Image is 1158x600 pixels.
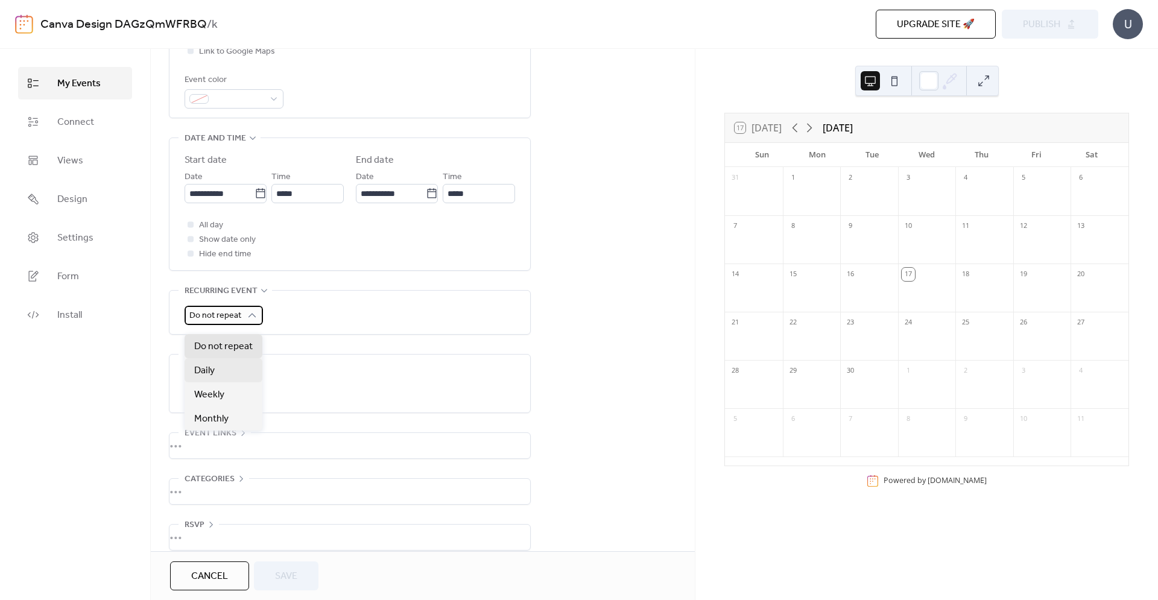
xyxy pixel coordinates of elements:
div: 11 [1074,412,1087,426]
span: Weekly [194,388,224,402]
span: Cancel [191,569,228,584]
div: Thu [954,143,1009,167]
a: Design [18,183,132,215]
div: 3 [902,171,915,185]
div: 10 [902,219,915,233]
div: 15 [786,268,800,281]
a: [DOMAIN_NAME] [928,475,987,485]
div: 20 [1074,268,1087,281]
span: Settings [57,231,93,245]
b: k [212,13,218,36]
a: Connect [18,106,132,138]
div: 21 [729,316,742,329]
a: Form [18,260,132,292]
div: 14 [729,268,742,281]
div: 18 [959,268,972,281]
a: Views [18,144,132,177]
div: 19 [1017,268,1030,281]
span: Date and time [185,131,246,146]
div: 25 [959,316,972,329]
div: 23 [844,316,857,329]
div: 2 [959,364,972,377]
span: Hide end time [199,247,252,262]
span: All day [199,218,223,233]
div: ••• [169,433,530,458]
div: 16 [844,268,857,281]
span: Monthly [194,412,229,426]
button: Upgrade site 🚀 [876,10,996,39]
div: 6 [1074,171,1087,185]
div: 7 [729,219,742,233]
div: 13 [1074,219,1087,233]
div: 29 [786,364,800,377]
div: 10 [1017,412,1030,426]
span: Form [57,270,79,284]
span: Design [57,192,87,207]
div: 28 [729,364,742,377]
span: RSVP [185,518,204,532]
div: End date [356,153,394,168]
span: Recurring event [185,284,258,298]
div: Mon [789,143,844,167]
div: U [1113,9,1143,39]
div: 11 [959,219,972,233]
span: Date [356,170,374,185]
div: 6 [786,412,800,426]
div: Tue [844,143,899,167]
div: 4 [1074,364,1087,377]
div: 7 [844,412,857,426]
span: Daily [194,364,215,378]
span: Date [185,170,203,185]
div: 31 [729,171,742,185]
div: ••• [169,525,530,550]
span: Upgrade site 🚀 [897,17,975,32]
span: Do not repeat [189,308,241,324]
div: 30 [844,364,857,377]
div: Sat [1064,143,1119,167]
div: 9 [959,412,972,426]
div: 12 [1017,219,1030,233]
div: 8 [786,219,800,233]
span: Views [57,154,83,168]
div: 1 [786,171,800,185]
div: 9 [844,219,857,233]
span: My Events [57,77,101,91]
img: logo [15,14,33,34]
div: 26 [1017,316,1030,329]
div: 17 [902,268,915,281]
div: [DATE] [823,121,853,135]
span: Categories [185,472,235,487]
a: Canva Design DAGzQmWFRBQ [40,13,207,36]
span: Do not repeat [194,339,253,354]
div: Event color [185,73,281,87]
span: Time [443,170,462,185]
button: Cancel [170,561,249,590]
div: 5 [729,412,742,426]
span: Show date only [199,233,256,247]
div: 22 [786,316,800,329]
div: 2 [844,171,857,185]
span: Install [57,308,82,323]
div: ••• [169,479,530,504]
div: Start date [185,153,227,168]
div: Sun [735,143,789,167]
div: 8 [902,412,915,426]
div: Powered by [884,475,987,485]
div: 5 [1017,171,1030,185]
div: 1 [902,364,915,377]
div: 27 [1074,316,1087,329]
div: 24 [902,316,915,329]
div: 3 [1017,364,1030,377]
a: Install [18,298,132,331]
div: Fri [1009,143,1064,167]
b: / [207,13,212,36]
a: My Events [18,67,132,99]
span: Link to Google Maps [199,45,275,59]
span: Connect [57,115,94,130]
span: Time [271,170,291,185]
div: Wed [899,143,954,167]
div: 4 [959,171,972,185]
a: Settings [18,221,132,254]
